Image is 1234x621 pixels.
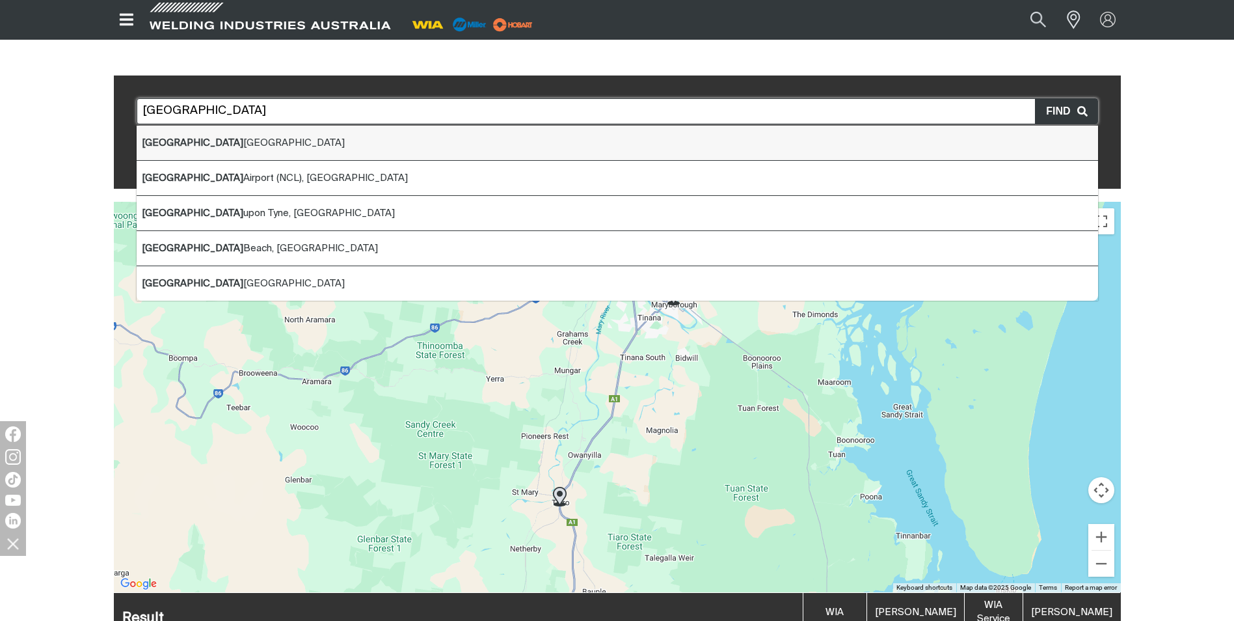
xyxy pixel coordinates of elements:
input: Product name or item number... [999,5,1060,34]
span: Find [1046,103,1077,120]
b: [GEOGRAPHIC_DATA] [142,279,243,288]
button: Search products [1016,5,1060,34]
img: hide socials [2,532,24,555]
span: Beach, [GEOGRAPHIC_DATA] [142,243,378,253]
img: Instagram [5,449,21,465]
img: TikTok [5,472,21,488]
span: [GEOGRAPHIC_DATA] [142,138,345,148]
span: Map data ©2025 Google [960,584,1031,591]
a: Report a map error [1065,584,1117,591]
button: Find [1035,99,1097,124]
button: Zoom out [1088,551,1114,577]
b: [GEOGRAPHIC_DATA] [142,173,243,183]
img: miller [489,15,537,34]
button: Toggle fullscreen view [1088,208,1114,234]
a: miller [489,20,537,29]
img: Google [117,575,160,592]
b: [GEOGRAPHIC_DATA] [142,138,243,148]
button: Zoom in [1088,524,1114,550]
img: Facebook [5,426,21,442]
a: Terms [1039,584,1057,591]
b: [GEOGRAPHIC_DATA] [142,243,243,253]
span: upon Tyne, [GEOGRAPHIC_DATA] [142,208,395,218]
span: [GEOGRAPHIC_DATA] [142,279,345,288]
input: Search location [137,98,1098,124]
a: Open this area in Google Maps (opens a new window) [117,575,160,592]
span: Airport (NCL), [GEOGRAPHIC_DATA] [142,173,408,183]
button: Map camera controls [1088,477,1114,503]
button: Keyboard shortcuts [896,583,952,592]
img: LinkedIn [5,513,21,529]
b: [GEOGRAPHIC_DATA] [142,208,243,218]
img: YouTube [5,495,21,506]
